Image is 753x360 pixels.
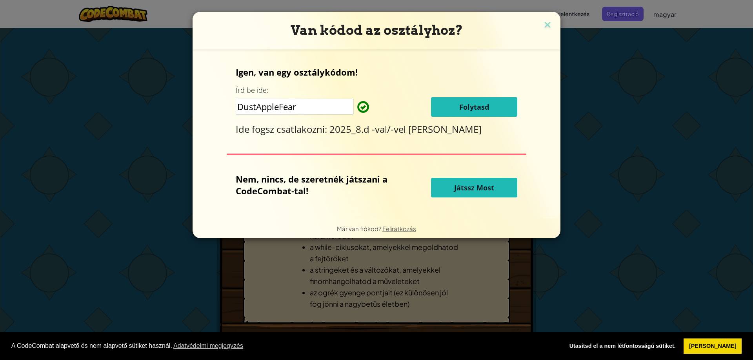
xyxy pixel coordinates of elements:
[459,102,489,112] span: Folytasd
[684,338,742,354] a: allow cookies
[372,123,408,136] span: -val/-vel
[431,97,517,117] button: Folytasd
[564,338,681,354] a: deny cookies
[382,225,416,232] a: Feliratkozás
[329,123,372,136] span: 2025_8.d
[11,340,558,352] span: A CodeCombat alapvető és nem alapvető sütiket használ.
[236,85,268,95] label: Írd be ide:
[172,340,244,352] a: learn more about cookies
[236,66,517,78] p: Igen, van egy osztálykódom!
[408,123,482,136] span: [PERSON_NAME]
[236,173,392,197] p: Nem, nincs, de szeretnék játszani a CodeCombat-tal!
[454,183,494,192] span: Játssz Most
[542,20,553,31] img: close icon
[291,22,463,38] span: Van kódod az osztályhoz?
[431,178,517,197] button: Játssz Most
[337,225,382,232] span: Már van fiókod?
[236,123,329,136] span: Ide fogsz csatlakozni:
